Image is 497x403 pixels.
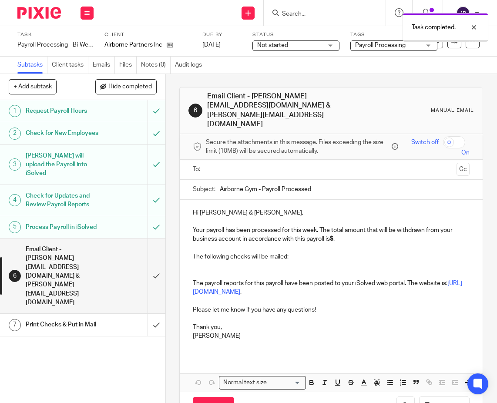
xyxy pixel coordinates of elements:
p: Please let me know if you have any questions! [193,296,470,314]
div: Payroll Processing - Bi-Weekly - Airborne [17,40,94,49]
span: Normal text size [221,378,269,387]
button: + Add subtask [9,79,57,94]
div: 6 [9,270,21,282]
div: Manual email [431,107,474,114]
h1: Process Payroll in iSolved [26,221,101,234]
label: Due by [202,31,242,38]
button: Hide completed [95,79,157,94]
div: 7 [9,319,21,331]
span: Not started [257,42,288,48]
h1: Request Payroll Hours [26,104,101,118]
div: 4 [9,194,21,206]
p: [PERSON_NAME] [193,332,470,340]
label: Client [104,31,191,38]
a: Files [119,57,137,74]
h1: Check for New Employees [26,127,101,140]
span: Payroll Processing [355,42,406,48]
img: svg%3E [456,6,470,20]
p: Thank you, [193,314,470,332]
strong: $ [330,236,333,242]
p: Task completed. [412,23,456,32]
div: Search for option [219,376,306,390]
p: The following checks will be mailed: [193,252,470,261]
p: Airborne Partners Inc [104,40,162,49]
a: Notes (0) [141,57,171,74]
a: Emails [93,57,115,74]
input: Search for option [269,378,301,387]
span: [DATE] [202,42,221,48]
p: The payroll reports for this payroll have been posted to your iSolved web portal. The website is: . [193,279,470,297]
div: 1 [9,105,21,117]
p: Your payroll has been processed for this week. The total amount that will be withdrawn from your ... [193,217,470,244]
h1: [PERSON_NAME] will upload the Payroll into iSolved [26,149,101,180]
label: Task [17,31,94,38]
a: Client tasks [52,57,88,74]
span: Secure the attachments in this message. Files exceeding the size limit (10MB) will be secured aut... [206,138,390,156]
h1: Check for Updates and Review Payroll Reports [26,189,101,212]
img: Pixie [17,7,61,19]
a: Subtasks [17,57,47,74]
h1: Email Client - [PERSON_NAME][EMAIL_ADDRESS][DOMAIN_NAME] & [PERSON_NAME][EMAIL_ADDRESS][DOMAIN_NAME] [26,243,101,309]
div: 5 [9,221,21,233]
button: Cc [457,163,470,176]
div: 3 [9,158,21,171]
span: Switch off [411,138,439,147]
span: On [461,148,470,157]
p: Hi [PERSON_NAME] & [PERSON_NAME], [193,208,470,217]
h1: Print Checks & Put in Mail [26,318,101,331]
label: Subject: [193,185,215,194]
div: 2 [9,128,21,140]
a: Audit logs [175,57,206,74]
h1: Email Client - [PERSON_NAME][EMAIL_ADDRESS][DOMAIN_NAME] & [PERSON_NAME][EMAIL_ADDRESS][DOMAIN_NAME] [207,92,350,129]
label: To: [193,165,202,174]
div: 6 [188,104,202,118]
span: Hide completed [108,84,152,91]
